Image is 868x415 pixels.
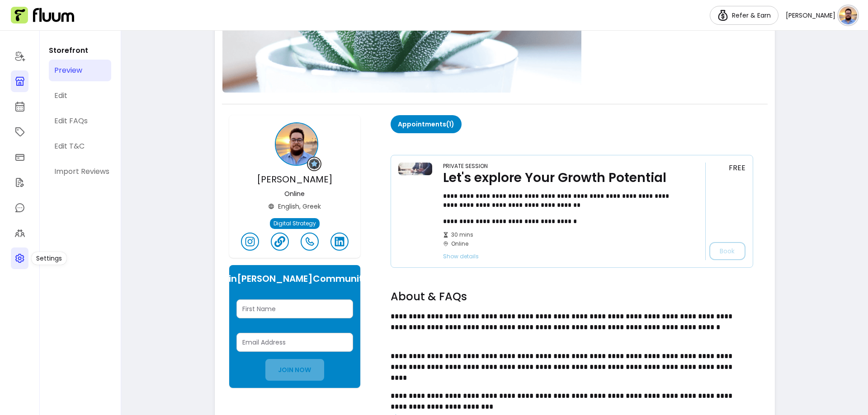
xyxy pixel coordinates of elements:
[11,45,28,67] a: Home
[11,70,28,92] a: Storefront
[49,60,111,81] a: Preview
[443,253,679,260] span: Show details
[786,11,835,20] span: [PERSON_NAME]
[391,115,462,133] button: Appointments(1)
[11,247,28,269] a: Settings
[11,7,74,24] img: Fluum Logo
[54,65,82,76] div: Preview
[49,45,111,56] p: Storefront
[257,173,333,186] span: [PERSON_NAME]
[11,146,28,168] a: Sales
[268,202,321,211] div: English, Greek
[49,161,111,182] a: Import Reviews
[443,170,679,186] div: Let's explore Your Growth Potential
[729,163,745,173] span: FREE
[839,6,857,24] img: avatar
[786,6,857,24] button: avatar[PERSON_NAME]
[54,116,88,126] div: Edit FAQs
[284,189,305,198] p: Online
[242,304,348,313] input: First Name
[11,197,28,219] a: My Messages
[217,272,372,285] h6: Join [PERSON_NAME] Community!
[391,289,753,304] h2: About & FAQs
[443,163,488,170] div: Private Session
[49,85,111,107] a: Edit
[54,141,85,152] div: Edit T&C
[54,90,67,101] div: Edit
[242,338,348,347] input: Email Address
[11,172,28,193] a: Forms
[274,219,316,227] span: Digital Strategy
[451,231,679,238] span: 30 mins
[398,163,432,175] img: Let's explore Your Growth Potential
[710,6,778,25] a: Refer & Earn
[443,231,679,247] div: Online
[275,122,318,166] img: Provider image
[49,110,111,132] a: Edit FAQs
[32,252,66,265] div: Settings
[309,159,320,169] img: Grow
[54,166,109,177] div: Import Reviews
[49,135,111,157] a: Edit T&C
[11,121,28,143] a: Offerings
[11,222,28,244] a: Clients
[11,96,28,117] a: Calendar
